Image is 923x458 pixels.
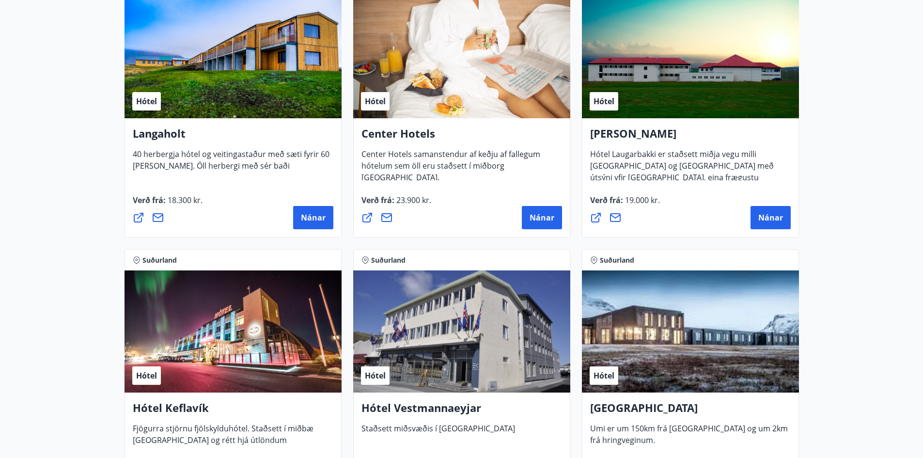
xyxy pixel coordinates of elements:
[530,212,554,223] span: Nánar
[594,96,614,107] span: Hótel
[365,96,386,107] span: Hótel
[361,195,431,213] span: Verð frá :
[590,126,791,148] h4: [PERSON_NAME]
[136,370,157,381] span: Hótel
[600,255,634,265] span: Suðurland
[590,195,660,213] span: Verð frá :
[133,423,313,453] span: Fjögurra stjörnu fjölskylduhótel. Staðsett í miðbæ [GEOGRAPHIC_DATA] og rétt hjá útlöndum
[758,212,783,223] span: Nánar
[371,255,406,265] span: Suðurland
[394,195,431,205] span: 23.900 kr.
[594,370,614,381] span: Hótel
[133,195,203,213] span: Verð frá :
[590,423,788,453] span: Umi er um 150km frá [GEOGRAPHIC_DATA] og um 2km frá hringveginum.
[166,195,203,205] span: 18.300 kr.
[590,149,774,202] span: Hótel Laugarbakki er staðsett miðja vegu milli [GEOGRAPHIC_DATA] og [GEOGRAPHIC_DATA] með útsýni ...
[361,400,562,423] h4: Hótel Vestmannaeyjar
[623,195,660,205] span: 19.000 kr.
[293,206,333,229] button: Nánar
[133,400,333,423] h4: Hótel Keflavík
[365,370,386,381] span: Hótel
[136,96,157,107] span: Hótel
[142,255,177,265] span: Suðurland
[133,126,333,148] h4: Langaholt
[361,126,562,148] h4: Center Hotels
[361,423,515,442] span: Staðsett miðsvæðis í [GEOGRAPHIC_DATA]
[590,400,791,423] h4: [GEOGRAPHIC_DATA]
[301,212,326,223] span: Nánar
[522,206,562,229] button: Nánar
[361,149,540,190] span: Center Hotels samanstendur af keðju af fallegum hótelum sem öll eru staðsett í miðborg [GEOGRAPHI...
[133,149,329,179] span: 40 herbergja hótel og veitingastaður með sæti fyrir 60 [PERSON_NAME]. Öll herbergi með sér baði
[751,206,791,229] button: Nánar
